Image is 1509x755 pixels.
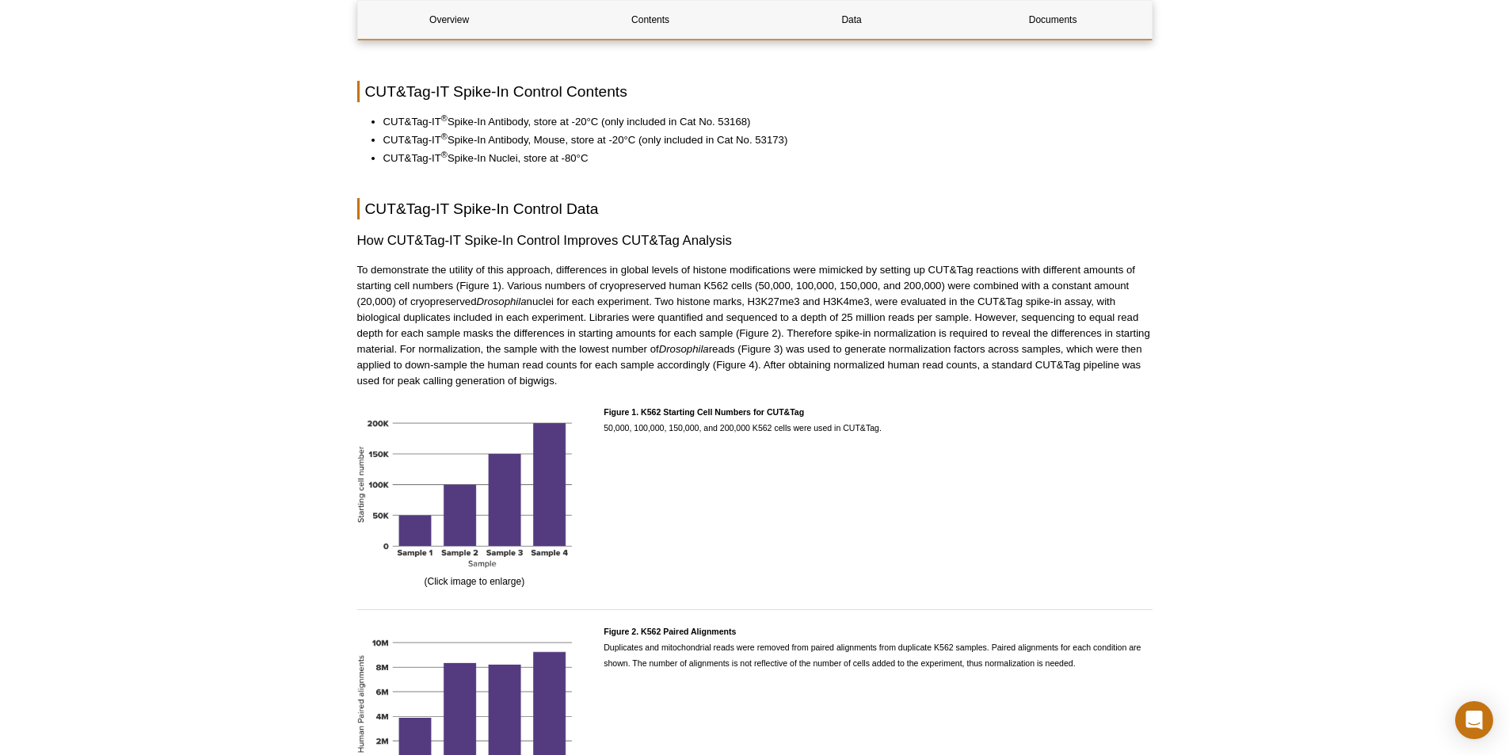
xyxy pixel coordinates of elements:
[441,131,448,140] sup: ®
[477,296,527,307] em: Drosophila
[357,404,593,569] img: K562 Starting Cell Numbers for CUT&Tag
[962,1,1145,39] a: Documents
[357,198,1153,219] h2: CUT&Tag-IT Spike-In Control Data
[604,407,804,417] strong: Figure 1. K562 Starting Cell Numbers for CUT&Tag
[357,262,1153,389] p: To demonstrate the utility of this approach, differences in global levels of histone modification...
[559,1,742,39] a: Contents
[357,231,1153,250] h3: How CUT&Tag-IT Spike-In Control Improves CUT&Tag Analysis
[1455,701,1493,739] div: Open Intercom Messenger
[383,132,1137,148] li: CUT&Tag-IT Spike-In Antibody, Mouse, store at -20°C (only included in Cat No. 53173)
[441,112,448,122] sup: ®
[357,404,593,589] div: (Click image to enlarge)
[358,1,541,39] a: Overview
[357,81,1153,102] h2: CUT&Tag-IT Spike-In Control Contents
[659,343,709,355] em: Drosophila
[604,627,1141,668] span: Duplicates and mitochondrial reads were removed from paired alignments from duplicate K562 sample...
[441,149,448,158] sup: ®
[383,151,1137,166] li: CUT&Tag-IT Spike-In Nuclei, store at -80°C
[604,627,736,636] strong: Figure 2. K562 Paired Alignments
[760,1,943,39] a: Data
[383,114,1137,130] li: CUT&Tag-IT Spike-In Antibody, store at -20°C (only included in Cat No. 53168)
[604,407,882,433] span: 50,000, 100,000, 150,000, and 200,000 K562 cells were used in CUT&Tag.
